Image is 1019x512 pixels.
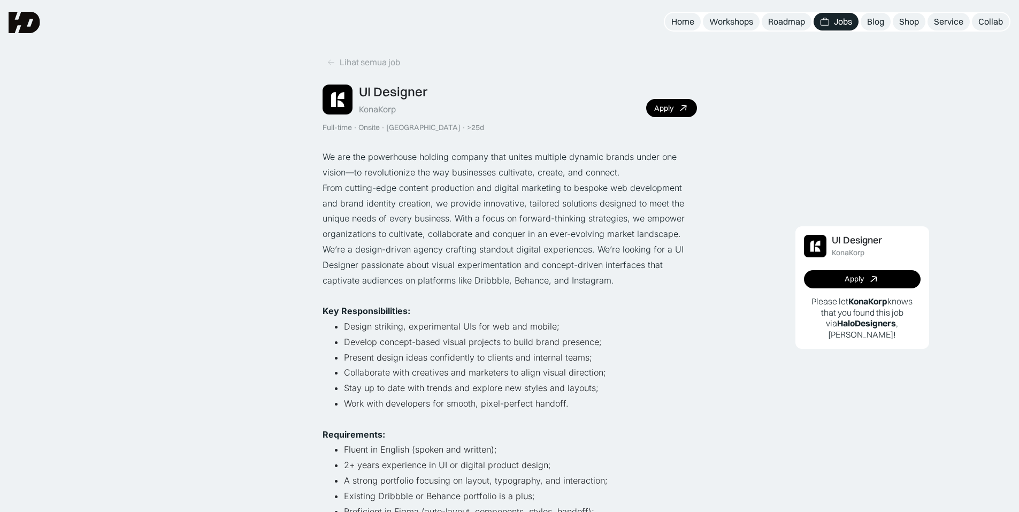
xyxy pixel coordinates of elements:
[344,319,697,334] li: Design striking, experimental UIs for web and mobile;
[804,296,921,340] p: Please let knows that you found this job via , [PERSON_NAME]!
[762,13,811,30] a: Roadmap
[814,13,859,30] a: Jobs
[323,85,353,114] img: Job Image
[323,411,697,427] p: ‍
[323,123,352,132] div: Full-time
[323,180,697,242] p: From cutting-edge content production and digital marketing to bespoke web development and brand i...
[359,84,427,100] div: UI Designer
[323,149,697,180] p: We are the powerhouse holding company that unites multiple dynamic brands under one vision—to rev...
[703,13,760,30] a: Workshops
[323,54,404,71] a: Lihat semua job
[359,104,396,115] div: KonaKorp
[353,123,357,132] div: ·
[861,13,891,30] a: Blog
[358,123,380,132] div: Onsite
[934,16,963,27] div: Service
[832,235,882,246] div: UI Designer
[344,365,697,380] li: Collaborate with creatives and marketers to align visual direction;
[344,380,697,396] li: Stay up to date with trends and explore new styles and layouts;
[386,123,461,132] div: [GEOGRAPHIC_DATA]
[323,242,697,288] p: We’re a design-driven agency crafting standout digital experiences. We’re looking for a UI Design...
[654,104,673,113] div: Apply
[646,99,697,117] a: Apply
[709,16,753,27] div: Workshops
[344,396,697,411] li: Work with developers for smooth, pixel-perfect handoff.
[768,16,805,27] div: Roadmap
[344,473,697,488] li: A strong portfolio focusing on layout, typography, and interaction;
[832,248,864,257] div: KonaKorp
[344,442,697,457] li: Fluent in English (spoken and written);
[978,16,1003,27] div: Collab
[899,16,919,27] div: Shop
[340,57,400,68] div: Lihat semua job
[381,123,385,132] div: ·
[845,274,864,284] div: Apply
[344,488,697,504] li: Existing Dribbble or Behance portfolio is a plus;
[893,13,925,30] a: Shop
[837,318,896,328] b: HaloDesigners
[344,334,697,350] li: Develop concept-based visual projects to build brand presence;
[804,270,921,288] a: Apply
[462,123,466,132] div: ·
[323,305,410,316] strong: Key Responsibilities:
[671,16,694,27] div: Home
[972,13,1009,30] a: Collab
[848,296,887,307] b: KonaKorp
[867,16,884,27] div: Blog
[467,123,484,132] div: >25d
[344,457,697,473] li: 2+ years experience in UI or digital product design;
[804,235,826,257] img: Job Image
[665,13,701,30] a: Home
[323,288,697,303] p: ‍
[834,16,852,27] div: Jobs
[928,13,970,30] a: Service
[323,429,385,440] strong: Requirements:
[344,350,697,365] li: Present design ideas confidently to clients and internal teams;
